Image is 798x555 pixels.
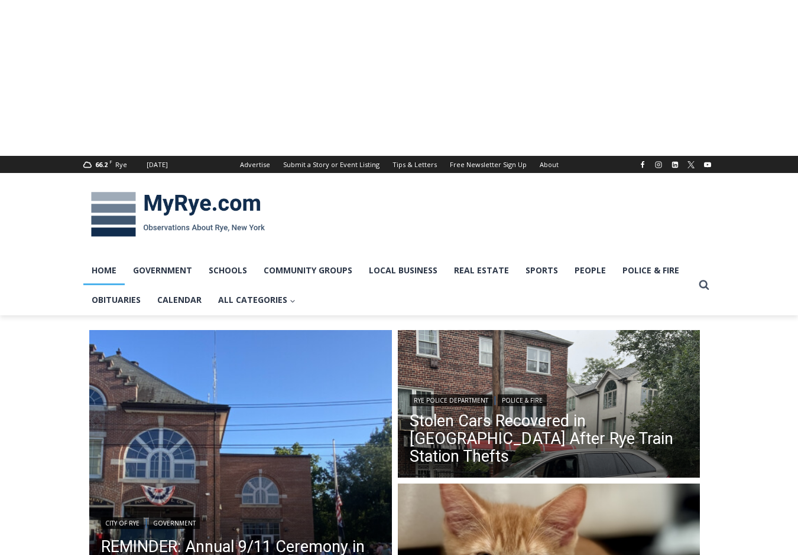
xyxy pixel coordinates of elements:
[700,158,715,172] a: YouTube
[693,275,715,296] button: View Search Form
[95,160,108,169] span: 66.2
[83,184,273,245] img: MyRye.com
[446,256,517,285] a: Real Estate
[410,412,689,465] a: Stolen Cars Recovered in [GEOGRAPHIC_DATA] After Rye Train Station Thefts
[149,517,200,529] a: Government
[635,158,650,172] a: Facebook
[277,156,386,173] a: Submit a Story or Event Listing
[684,158,698,172] a: X
[255,256,361,285] a: Community Groups
[566,256,614,285] a: People
[200,256,255,285] a: Schools
[651,158,666,172] a: Instagram
[83,256,125,285] a: Home
[361,256,446,285] a: Local Business
[125,256,200,285] a: Government
[410,394,492,406] a: Rye Police Department
[83,285,149,315] a: Obituaries
[410,392,689,406] div: |
[115,159,127,170] div: Rye
[498,394,547,406] a: Police & Fire
[398,330,700,481] img: (PHOTO: This Ford Edge was stolen from the Rye Metro North train station on Tuesday, September 9,...
[218,293,296,306] span: All Categories
[517,256,566,285] a: Sports
[149,285,210,315] a: Calendar
[101,517,144,529] a: City of Rye
[233,156,277,173] a: Advertise
[386,156,443,173] a: Tips & Letters
[101,515,380,529] div: |
[614,256,687,285] a: Police & Fire
[233,156,565,173] nav: Secondary Navigation
[147,159,168,170] div: [DATE]
[668,158,682,172] a: Linkedin
[443,156,533,173] a: Free Newsletter Sign Up
[398,330,700,481] a: Read More Stolen Cars Recovered in Bronx After Rye Train Station Thefts
[83,256,693,315] nav: Primary Navigation
[109,158,112,165] span: F
[533,156,565,173] a: About
[210,285,304,315] a: All Categories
